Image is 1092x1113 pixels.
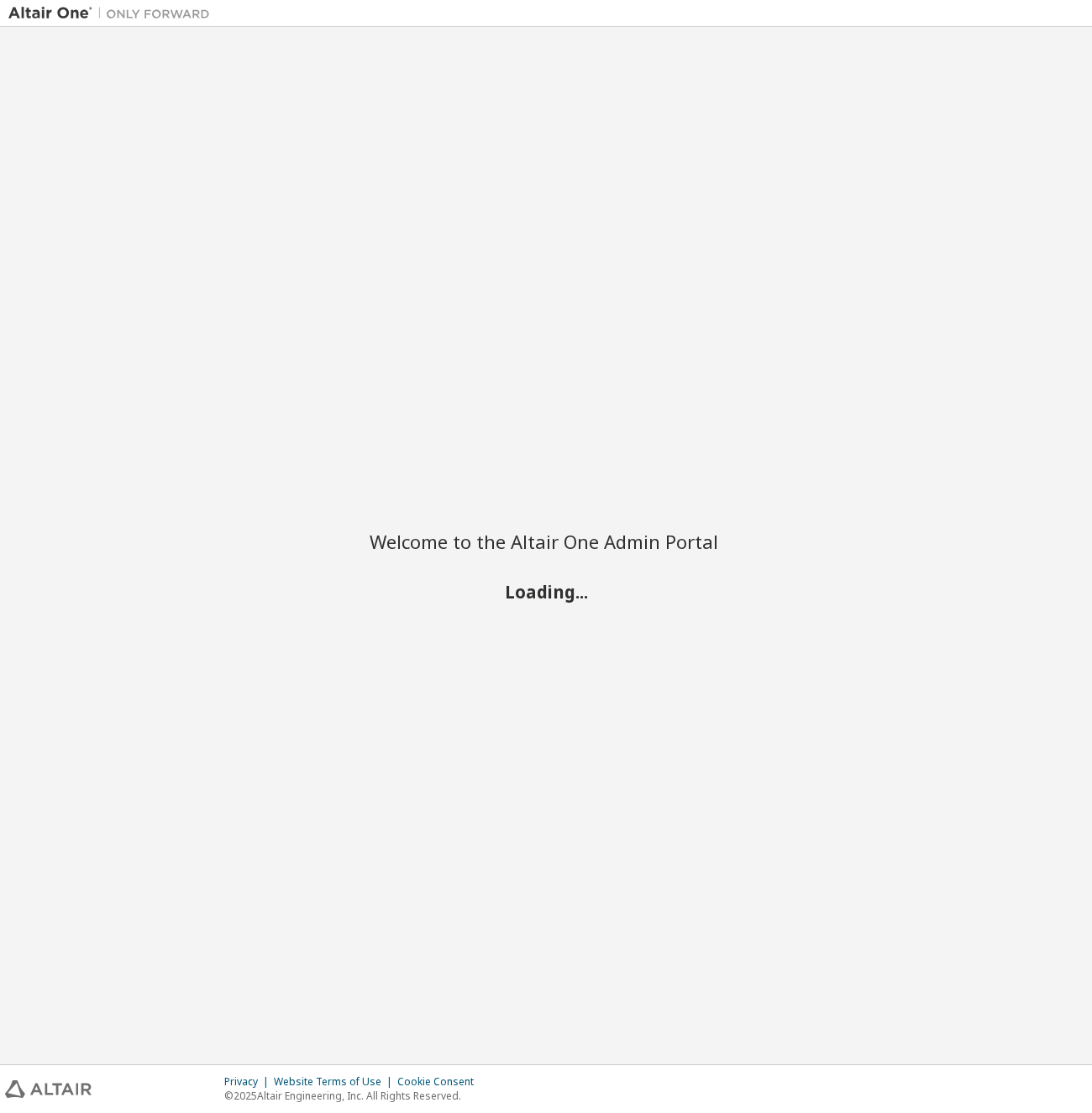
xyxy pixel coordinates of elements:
div: Website Terms of Use [274,1075,397,1089]
h2: Loading... [370,581,722,603]
p: © 2025 Altair Engineering, Inc. All Rights Reserved. [224,1089,484,1103]
img: altair_logo.svg [5,1080,92,1098]
div: Cookie Consent [397,1075,484,1089]
img: Altair One [8,5,218,22]
h2: Welcome to the Altair One Admin Portal [370,530,722,553]
div: Privacy [224,1075,274,1089]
